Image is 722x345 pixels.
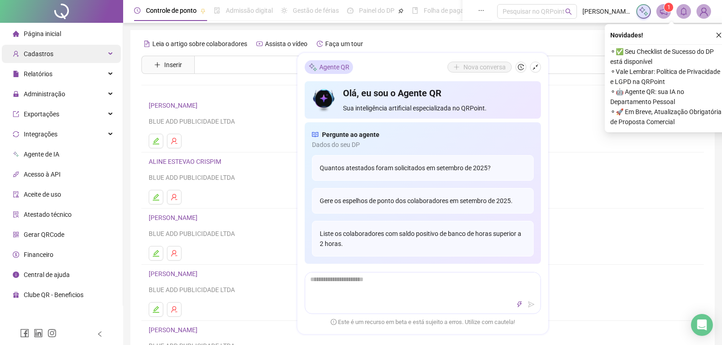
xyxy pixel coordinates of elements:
span: Página inicial [24,30,61,37]
span: history [518,64,524,70]
span: Cadastros [24,50,53,57]
span: Dados do seu DP [312,140,534,150]
button: Inserir [147,57,189,72]
span: lock [13,91,19,97]
span: Agente de IA [24,151,59,158]
span: Atestado técnico [24,211,72,218]
span: Gerar QRCode [24,231,64,238]
span: 1 [667,4,670,10]
span: api [13,171,19,178]
span: sun [281,7,287,14]
img: sparkle-icon.fc2bf0ac1784a2077858766a79e2daf3.svg [639,6,649,16]
span: Assista o vídeo [265,40,307,47]
span: file-text [144,41,150,47]
span: book [412,7,418,14]
div: Agente QR [305,60,353,74]
div: BLUE ADD PUBLICIDADE LTDA [149,116,696,126]
span: notification [660,7,668,16]
span: close [716,32,722,38]
span: Leia o artigo sobre colaboradores [152,40,247,47]
img: 59486 [697,5,711,18]
div: BLUE ADD PUBLICIDADE LTDA [149,285,696,295]
span: dashboard [347,7,353,14]
a: [PERSON_NAME] [149,270,200,277]
span: sync [13,131,19,137]
span: dollar [13,251,19,258]
span: Central de ajuda [24,271,70,278]
span: info-circle [13,272,19,278]
span: instagram [47,329,57,338]
span: Clube QR - Beneficios [24,291,83,298]
span: Painel do DP [359,7,395,14]
span: Novidades ! [610,30,643,40]
span: clock-circle [134,7,140,14]
a: [PERSON_NAME] [149,326,200,334]
span: edit [152,137,160,145]
span: user-delete [171,193,178,201]
span: pushpin [200,8,206,14]
span: plus [154,62,161,68]
span: Folha de pagamento [424,7,482,14]
span: solution [13,211,19,218]
div: Liste os colaboradores com saldo positivo de banco de horas superior a 2 horas. [312,221,534,256]
span: file-done [214,7,220,14]
span: pushpin [398,8,404,14]
span: Aceite de uso [24,191,61,198]
div: BLUE ADD PUBLICIDADE LTDA [149,229,696,239]
span: export [13,111,19,117]
img: sparkle-icon.fc2bf0ac1784a2077858766a79e2daf3.svg [308,62,317,72]
img: icon [312,87,336,113]
span: Acesso à API [24,171,61,178]
span: search [565,8,572,15]
span: linkedin [34,329,43,338]
span: thunderbolt [516,301,523,308]
span: file [13,71,19,77]
button: Nova conversa [447,62,512,73]
h4: Olá, eu sou o Agente QR [343,87,533,99]
span: youtube [256,41,263,47]
a: ALINE ESTEVAO CRISPIM [149,158,224,165]
span: Administração [24,90,65,98]
span: history [317,41,323,47]
span: user-delete [171,306,178,313]
div: Quantos atestados foram solicitados em setembro de 2025? [312,155,534,181]
span: bell [680,7,688,16]
span: Inserir [164,60,182,70]
span: Sua inteligência artificial especializada no QRPoint. [343,103,533,113]
span: ellipsis [478,7,484,14]
span: Pergunte ao agente [322,130,379,140]
span: Faça um tour [325,40,363,47]
span: shrink [532,64,539,70]
sup: 1 [664,3,673,12]
span: exclamation-circle [331,319,337,324]
span: user-delete [171,250,178,257]
span: audit [13,191,19,198]
span: edit [152,250,160,257]
div: Open Intercom Messenger [691,314,713,336]
span: facebook [20,329,29,338]
button: thunderbolt [514,299,525,310]
span: Financeiro [24,251,53,258]
span: [PERSON_NAME] [582,6,631,16]
span: left [97,331,103,337]
span: gift [13,292,19,298]
span: Integrações [24,131,57,138]
span: edit [152,193,160,201]
span: home [13,31,19,37]
span: qrcode [13,231,19,238]
a: [PERSON_NAME] [149,102,200,109]
span: Admissão digital [226,7,273,14]
span: Este é um recurso em beta e está sujeito a erros. Utilize com cautela! [331,318,515,327]
div: BLUE ADD PUBLICIDADE LTDA [149,172,696,183]
a: [PERSON_NAME] [149,214,200,221]
span: Controle de ponto [146,7,197,14]
button: send [526,299,537,310]
span: Relatórios [24,70,52,78]
span: user-delete [171,137,178,145]
span: Gestão de férias [293,7,339,14]
span: read [312,130,318,140]
div: Gere os espelhos de ponto dos colaboradores em setembro de 2025. [312,188,534,214]
span: Exportações [24,110,59,118]
span: edit [152,306,160,313]
span: user-add [13,51,19,57]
